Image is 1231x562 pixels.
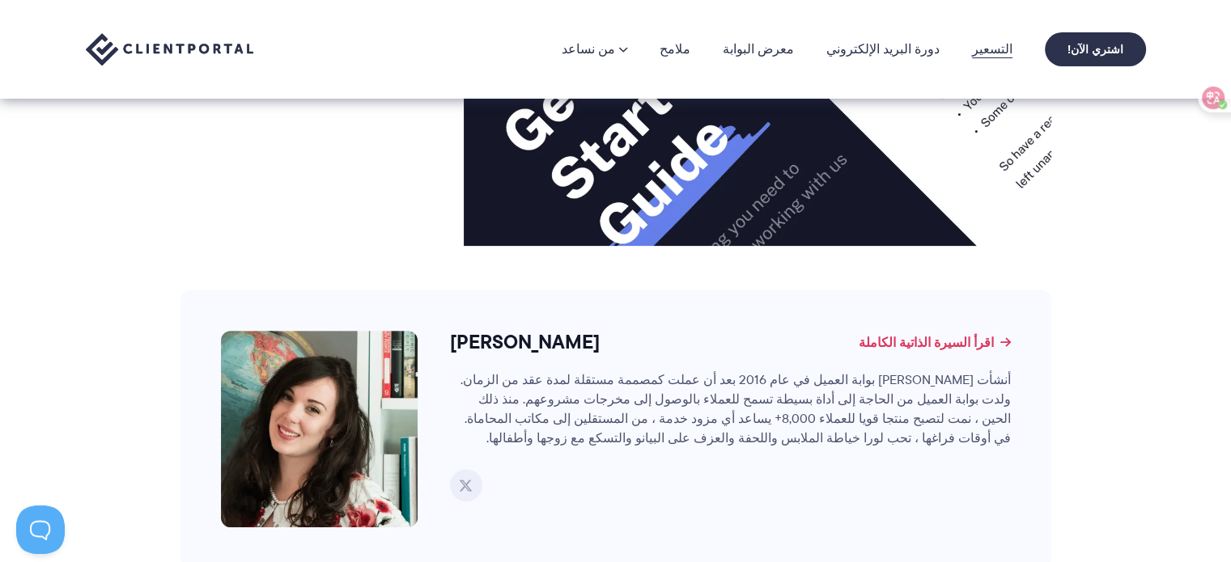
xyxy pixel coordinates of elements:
a: دورة البريد الإلكتروني [826,43,940,56]
a: اشتري الآن! [1045,32,1146,66]
font: معرض البوابة [723,40,794,58]
iframe: Toggle Customer Support [16,505,65,554]
font: أنشأت [PERSON_NAME] بوابة العميل في عام 2016 بعد أن عملت كمصممة مستقلة لمدة عقد من الزمان. ولدت ب... [461,370,1011,447]
a: اقرأ السيرة الذاتية الكاملة [859,336,1011,349]
a: التسعير [972,43,1012,56]
font: التسعير [972,40,1012,58]
a: معرض البوابة [723,43,794,56]
a: ملامح [660,43,690,56]
font: دورة البريد الإلكتروني [826,40,940,58]
font: ملامح [660,40,690,58]
font: [PERSON_NAME] [450,327,600,357]
font: اقرأ السيرة الذاتية الكاملة [859,332,994,352]
a: من نساعد [562,43,627,56]
font: من نساعد [562,40,615,58]
font: اشتري الآن! [1068,40,1123,58]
